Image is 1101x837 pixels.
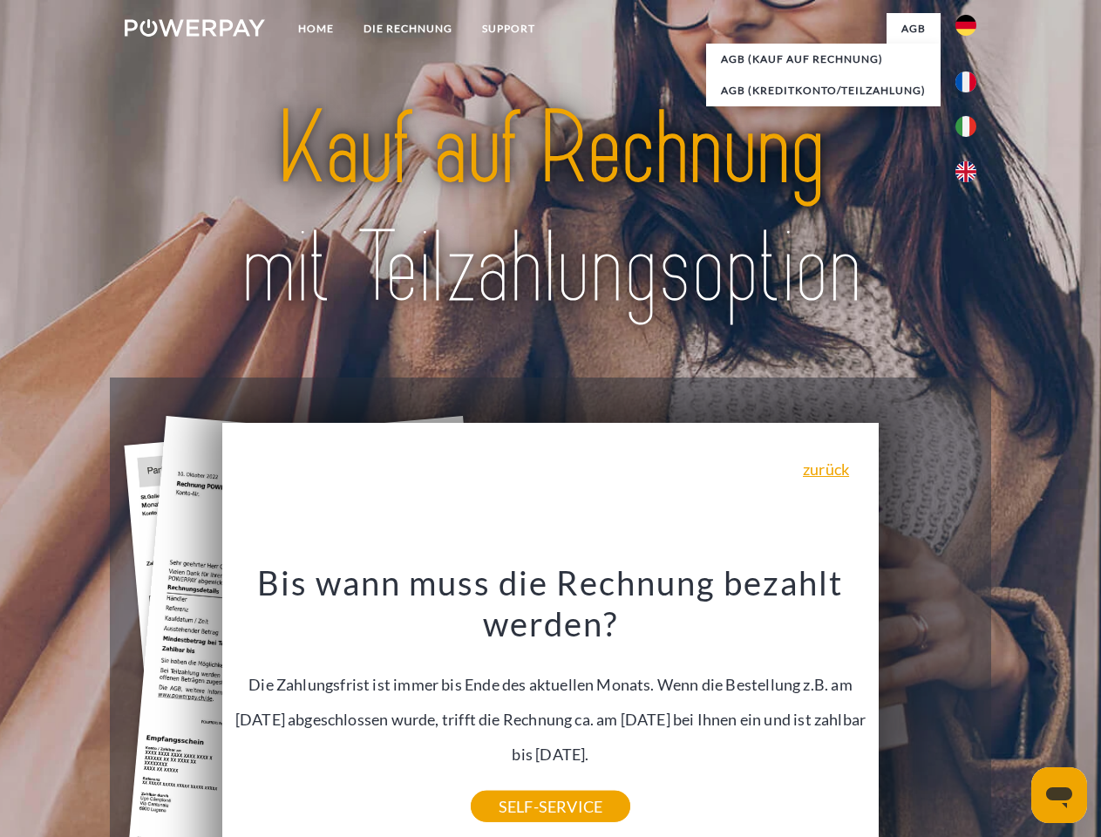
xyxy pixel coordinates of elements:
[283,13,349,44] a: Home
[955,15,976,36] img: de
[233,561,869,806] div: Die Zahlungsfrist ist immer bis Ende des aktuellen Monats. Wenn die Bestellung z.B. am [DATE] abg...
[471,791,630,822] a: SELF-SERVICE
[467,13,550,44] a: SUPPORT
[955,161,976,182] img: en
[955,116,976,137] img: it
[803,461,849,477] a: zurück
[887,13,941,44] a: agb
[167,84,934,334] img: title-powerpay_de.svg
[1031,767,1087,823] iframe: Schaltfläche zum Öffnen des Messaging-Fensters
[349,13,467,44] a: DIE RECHNUNG
[706,44,941,75] a: AGB (Kauf auf Rechnung)
[233,561,869,645] h3: Bis wann muss die Rechnung bezahlt werden?
[955,71,976,92] img: fr
[706,75,941,106] a: AGB (Kreditkonto/Teilzahlung)
[125,19,265,37] img: logo-powerpay-white.svg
